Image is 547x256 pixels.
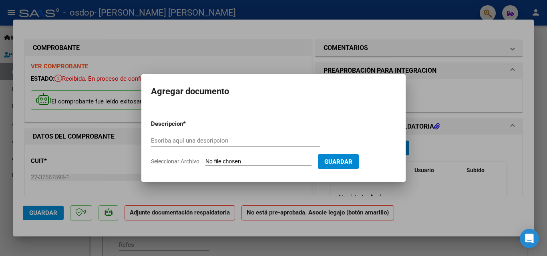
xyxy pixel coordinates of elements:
span: Seleccionar Archivo [151,158,199,165]
button: Guardar [318,154,359,169]
span: Guardar [324,158,352,165]
div: Open Intercom Messenger [520,229,539,248]
p: Descripcion [151,119,225,129]
h2: Agregar documento [151,84,396,99]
